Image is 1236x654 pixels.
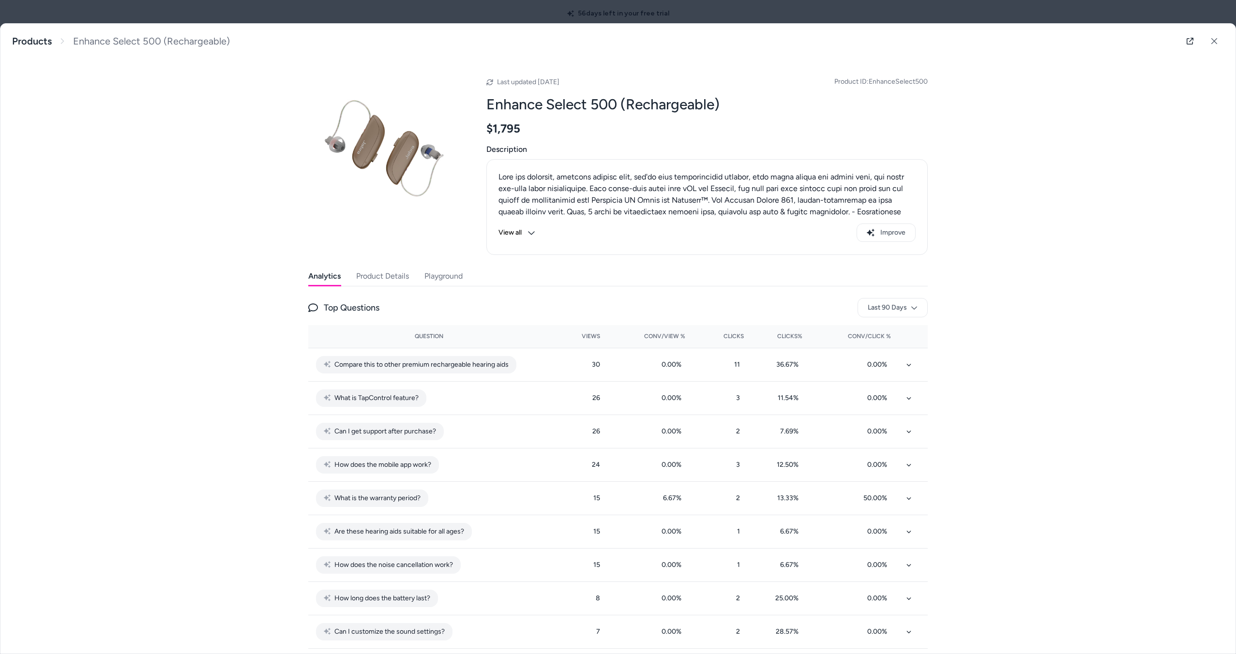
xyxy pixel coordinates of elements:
[334,392,419,404] span: What is TapControl feature?
[334,593,430,604] span: How long does the battery last?
[662,461,685,469] span: 0.00 %
[616,328,686,344] button: Conv/View %
[593,494,600,502] span: 15
[777,494,802,502] span: 13.33 %
[867,627,891,636] span: 0.00 %
[334,626,445,638] span: Can I customize the sound settings?
[867,561,891,569] span: 0.00 %
[424,267,463,286] button: Playground
[334,426,436,437] span: Can I get support after purchase?
[848,332,891,340] span: Conv/Click %
[724,332,744,340] span: Clicks
[736,494,744,502] span: 2
[593,527,600,535] span: 15
[662,360,685,369] span: 0.00 %
[818,328,891,344] button: Conv/Click %
[486,121,520,136] span: $1,795
[308,70,463,225] img: sku_es500_bronze.jpg
[415,332,443,340] span: Question
[334,559,453,571] span: How does the noise cancellation work?
[736,427,744,435] span: 2
[596,627,600,636] span: 7
[662,427,685,435] span: 0.00 %
[12,35,52,47] a: Products
[662,594,685,602] span: 0.00 %
[662,561,685,569] span: 0.00 %
[582,332,600,340] span: Views
[734,360,744,369] span: 11
[498,223,535,242] button: View all
[701,328,744,344] button: Clicks
[592,427,600,435] span: 26
[486,144,928,155] span: Description
[736,461,744,469] span: 3
[592,461,600,469] span: 24
[863,494,891,502] span: 50.00 %
[592,360,600,369] span: 30
[334,459,431,471] span: How does the mobile app work?
[356,267,409,286] button: Product Details
[324,301,379,314] span: Top Questions
[334,359,509,371] span: Compare this to other premium rechargeable hearing aids
[663,494,685,502] span: 6.67 %
[857,223,916,242] button: Improve
[736,394,744,402] span: 3
[737,527,744,535] span: 1
[334,526,464,537] span: Are these hearing aids suitable for all ages?
[308,267,341,286] button: Analytics
[776,627,802,636] span: 28.57 %
[867,461,891,469] span: 0.00 %
[867,394,891,402] span: 0.00 %
[662,394,685,402] span: 0.00 %
[644,332,685,340] span: Conv/View %
[776,360,802,369] span: 36.67 %
[780,561,802,569] span: 6.67 %
[867,594,891,602] span: 0.00 %
[736,627,744,636] span: 2
[73,35,230,47] span: Enhance Select 500 (Rechargeable)
[867,427,891,435] span: 0.00 %
[777,332,802,340] span: Clicks%
[736,594,744,602] span: 2
[867,360,891,369] span: 0.00 %
[12,35,230,47] nav: breadcrumb
[557,328,600,344] button: Views
[777,461,802,469] span: 12.50 %
[858,298,928,317] button: Last 90 Days
[497,78,559,86] span: Last updated [DATE]
[334,492,421,504] span: What is the warranty period?
[780,527,802,535] span: 6.67 %
[415,328,443,344] button: Question
[592,394,600,402] span: 26
[596,594,600,602] span: 8
[593,561,600,569] span: 15
[759,328,802,344] button: Clicks%
[834,77,928,87] span: Product ID: EnhanceSelect500
[780,427,802,435] span: 7.69 %
[775,594,802,602] span: 25.00 %
[867,527,891,535] span: 0.00 %
[662,627,685,636] span: 0.00 %
[778,394,802,402] span: 11.54 %
[662,527,685,535] span: 0.00 %
[737,561,744,569] span: 1
[486,95,928,114] h2: Enhance Select 500 (Rechargeable)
